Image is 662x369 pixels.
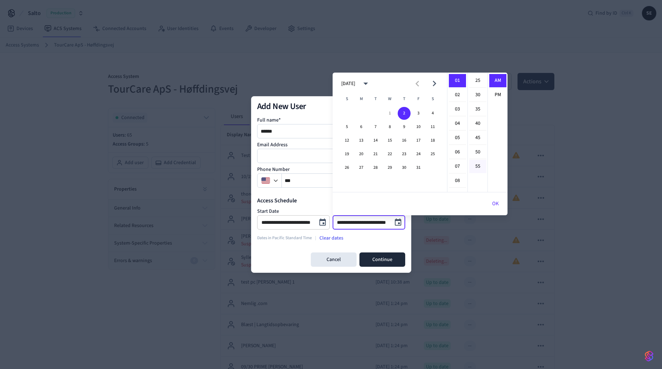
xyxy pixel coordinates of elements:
[340,161,353,174] button: 26
[355,120,368,133] button: 6
[426,75,443,92] button: Next month
[469,88,486,102] li: 30 minutes
[383,92,396,106] span: Wednesday
[449,131,466,145] li: 5 hours
[340,148,353,161] button: 19
[355,161,368,174] button: 27
[412,92,425,106] span: Friday
[340,120,353,133] button: 5
[412,148,425,161] button: 24
[257,196,405,205] div: Access Schedule
[369,92,382,106] span: Tuesday
[449,160,466,173] li: 7 hours
[357,75,374,92] button: calendar view is open, switch to year view
[489,88,506,102] li: PM
[449,117,466,131] li: 4 hours
[449,103,466,116] li: 3 hours
[257,141,288,148] label: Email Address
[398,92,411,106] span: Thursday
[426,92,439,106] span: Saturday
[257,235,312,241] p: Dates in Pacific Standard Time
[340,92,353,106] span: Sunday
[412,161,425,174] button: 31
[398,107,411,120] button: 2
[369,148,382,161] button: 21
[449,188,466,202] li: 9 hours
[383,120,396,133] button: 8
[359,252,405,267] button: Continue
[391,215,405,230] button: Choose date, selected date is Oct 2, 2025
[383,134,396,147] button: 15
[469,131,486,145] li: 45 minutes
[467,73,487,192] ul: Select minutes
[315,215,330,230] button: Choose date, selected date is Oct 2, 2025
[257,166,290,173] label: Phone Number
[449,74,466,88] li: 1 hours
[257,102,405,111] h2: Add New User
[383,148,396,161] button: 22
[369,161,382,174] button: 28
[412,120,425,133] button: 10
[355,148,368,161] button: 20
[426,120,439,133] button: 11
[412,134,425,147] button: 17
[355,92,368,106] span: Monday
[469,117,486,131] li: 40 minutes
[398,134,411,147] button: 16
[369,120,382,133] button: 7
[645,350,653,362] img: SeamLogoGradient.69752ec5.svg
[341,80,355,88] div: [DATE]
[426,134,439,147] button: 18
[398,161,411,174] button: 30
[355,134,368,147] button: 13
[398,148,411,161] button: 23
[340,134,353,147] button: 12
[426,148,439,161] button: 25
[469,160,486,173] li: 55 minutes
[257,208,279,215] label: Start Date
[449,88,466,102] li: 2 hours
[447,73,467,192] ul: Select hours
[469,74,486,88] li: 25 minutes
[484,195,507,212] button: OK
[449,174,466,188] li: 8 hours
[489,74,506,88] li: AM
[315,232,348,244] button: Clear dates
[449,146,466,159] li: 6 hours
[426,107,439,120] button: 4
[311,252,357,267] button: Cancel
[469,146,486,159] li: 50 minutes
[369,134,382,147] button: 14
[487,73,507,192] ul: Select meridiem
[383,161,396,174] button: 29
[469,103,486,116] li: 35 minutes
[257,117,281,124] label: Full name*
[412,107,425,120] button: 3
[398,120,411,133] button: 9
